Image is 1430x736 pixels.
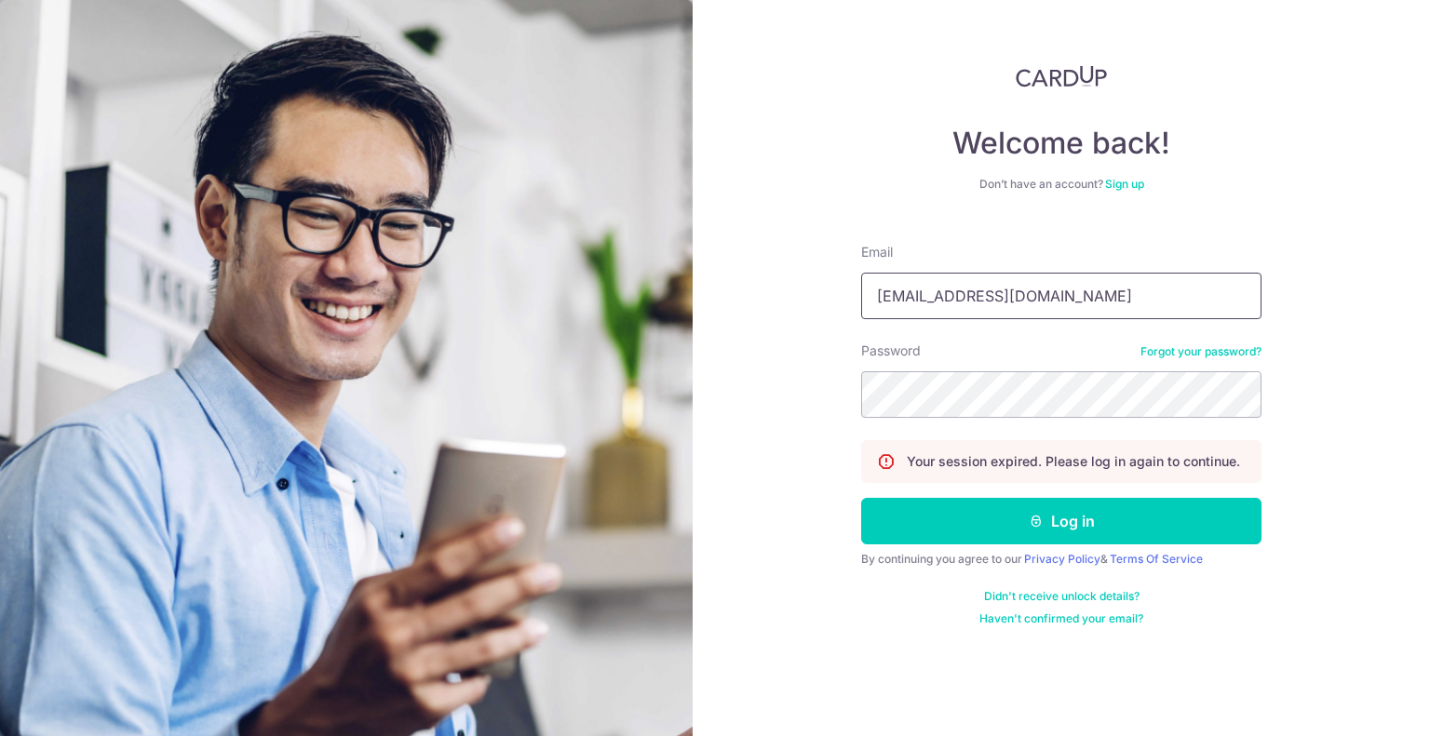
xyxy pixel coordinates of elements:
[861,341,921,360] label: Password
[861,552,1261,567] div: By continuing you agree to our &
[1140,344,1261,359] a: Forgot your password?
[861,273,1261,319] input: Enter your Email
[1105,177,1144,191] a: Sign up
[979,611,1143,626] a: Haven't confirmed your email?
[1016,65,1107,87] img: CardUp Logo
[1110,552,1203,566] a: Terms Of Service
[861,243,893,261] label: Email
[1024,552,1100,566] a: Privacy Policy
[861,177,1261,192] div: Don’t have an account?
[984,589,1140,604] a: Didn't receive unlock details?
[861,125,1261,162] h4: Welcome back!
[907,452,1240,471] p: Your session expired. Please log in again to continue.
[861,498,1261,544] button: Log in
